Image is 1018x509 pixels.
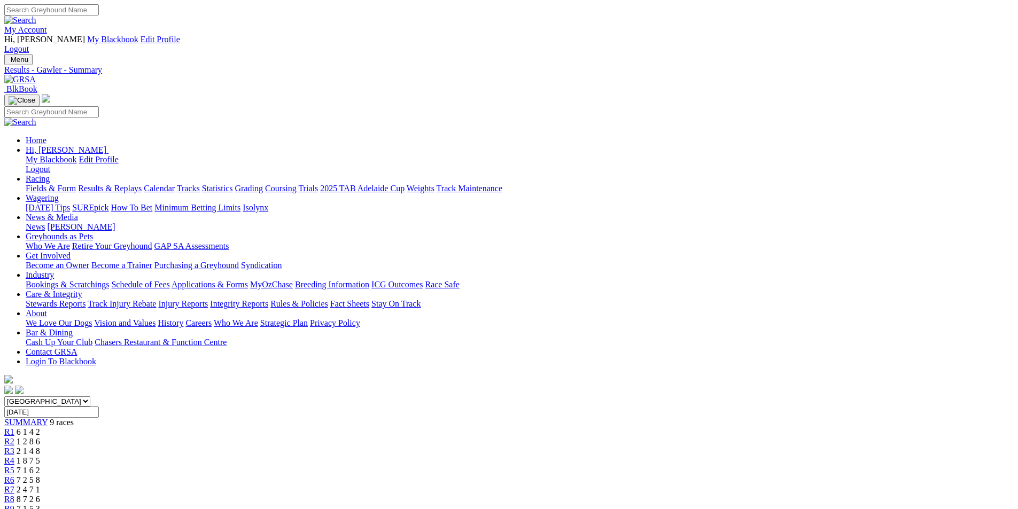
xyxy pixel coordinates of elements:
[241,261,282,270] a: Syndication
[26,261,89,270] a: Become an Owner
[4,485,14,494] span: R7
[17,466,40,475] span: 7 1 6 2
[26,270,54,279] a: Industry
[4,44,29,53] a: Logout
[26,328,73,337] a: Bar & Dining
[437,184,502,193] a: Track Maintenance
[295,280,369,289] a: Breeding Information
[4,75,36,84] img: GRSA
[47,222,115,231] a: [PERSON_NAME]
[26,203,70,212] a: [DATE] Tips
[210,299,268,308] a: Integrity Reports
[17,495,40,504] span: 8 7 2 6
[4,437,14,446] span: R2
[26,309,47,318] a: About
[310,318,360,327] a: Privacy Policy
[26,136,46,145] a: Home
[17,485,40,494] span: 2 4 7 1
[4,456,14,465] a: R4
[154,261,239,270] a: Purchasing a Greyhound
[185,318,212,327] a: Careers
[260,318,308,327] a: Strategic Plan
[26,241,70,250] a: Who We Are
[26,222,1014,232] div: News & Media
[94,318,156,327] a: Vision and Values
[17,447,40,456] span: 2 1 4 8
[4,65,1014,75] a: Results - Gawler - Summary
[72,241,152,250] a: Retire Your Greyhound
[243,203,268,212] a: Isolynx
[79,155,119,164] a: Edit Profile
[26,299,86,308] a: Stewards Reports
[42,94,50,103] img: logo-grsa-white.png
[26,184,76,193] a: Fields & Form
[26,145,106,154] span: Hi, [PERSON_NAME]
[4,447,14,456] a: R3
[177,184,200,193] a: Tracks
[265,184,297,193] a: Coursing
[4,495,14,504] a: R8
[4,35,1014,54] div: My Account
[26,222,45,231] a: News
[26,155,77,164] a: My Blackbook
[4,35,85,44] span: Hi, [PERSON_NAME]
[26,203,1014,213] div: Wagering
[4,375,13,383] img: logo-grsa-white.png
[88,299,156,308] a: Track Injury Rebate
[4,54,33,65] button: Toggle navigation
[72,203,108,212] a: SUREpick
[141,35,180,44] a: Edit Profile
[214,318,258,327] a: Who We Are
[144,184,175,193] a: Calendar
[4,118,36,127] img: Search
[4,418,48,427] a: SUMMARY
[4,25,47,34] a: My Account
[154,241,229,250] a: GAP SA Assessments
[26,289,82,299] a: Care & Integrity
[371,299,421,308] a: Stay On Track
[26,299,1014,309] div: Care & Integrity
[4,95,40,106] button: Toggle navigation
[320,184,405,193] a: 2025 TAB Adelaide Cup
[270,299,328,308] a: Rules & Policies
[26,155,1014,174] div: Hi, [PERSON_NAME]
[26,232,93,241] a: Greyhounds as Pets
[26,261,1014,270] div: Get Involved
[4,106,99,118] input: Search
[17,456,40,465] span: 1 8 7 5
[78,184,142,193] a: Results & Replays
[4,427,14,436] a: R1
[17,437,40,446] span: 1 2 8 6
[172,280,248,289] a: Applications & Forms
[9,96,35,105] img: Close
[235,184,263,193] a: Grading
[111,203,153,212] a: How To Bet
[17,475,40,484] span: 7 2 5 8
[4,15,36,25] img: Search
[407,184,434,193] a: Weights
[6,84,37,93] span: BlkBook
[4,466,14,475] a: R5
[11,56,28,64] span: Menu
[26,338,92,347] a: Cash Up Your Club
[26,251,71,260] a: Get Involved
[371,280,423,289] a: ICG Outcomes
[26,318,1014,328] div: About
[330,299,369,308] a: Fact Sheets
[26,184,1014,193] div: Racing
[26,318,92,327] a: We Love Our Dogs
[26,165,50,174] a: Logout
[26,174,50,183] a: Racing
[4,475,14,484] a: R6
[250,280,293,289] a: MyOzChase
[91,261,152,270] a: Become a Trainer
[154,203,240,212] a: Minimum Betting Limits
[202,184,233,193] a: Statistics
[17,427,40,436] span: 6 1 4 2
